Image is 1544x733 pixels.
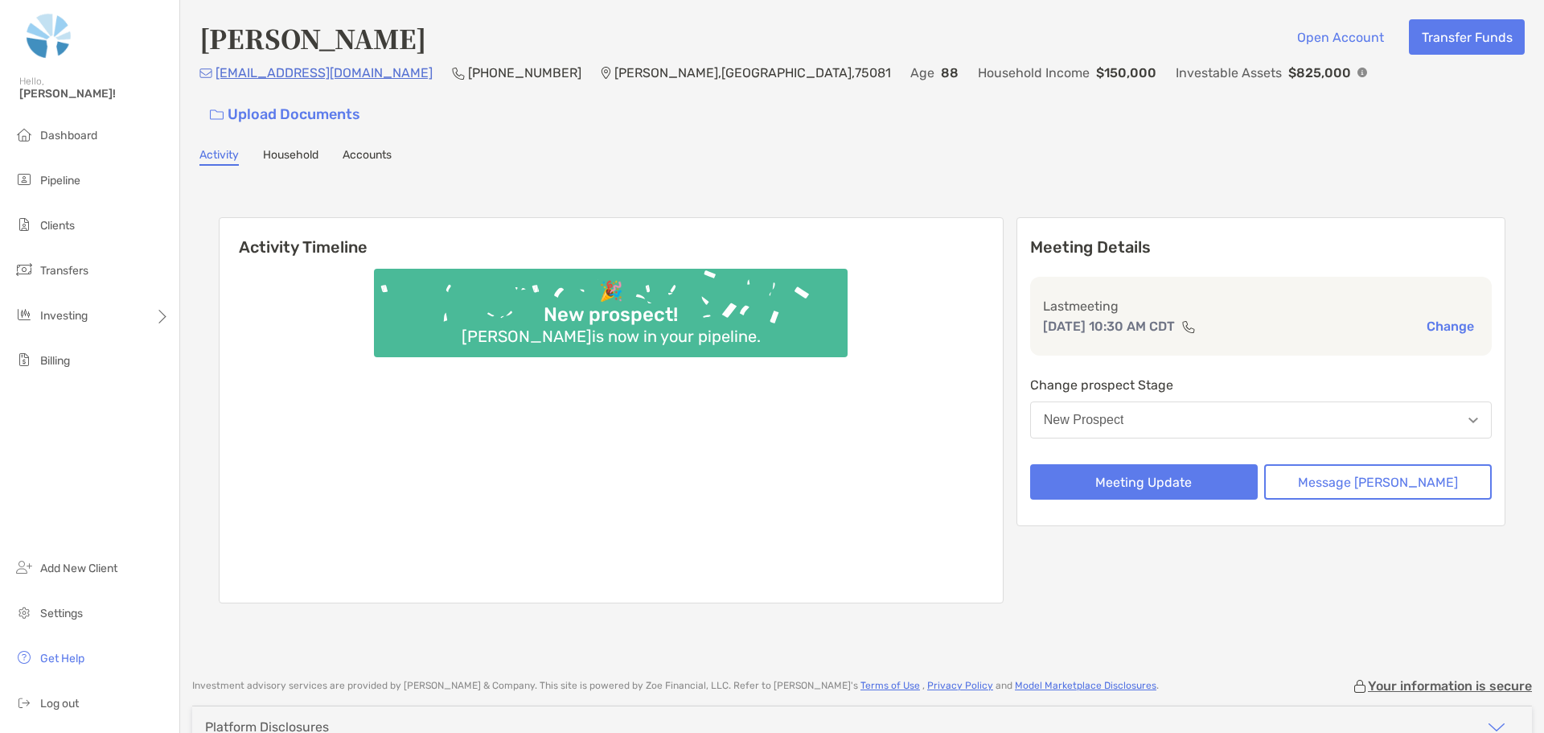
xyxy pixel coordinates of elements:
img: investing icon [14,305,34,324]
p: [DATE] 10:30 AM CDT [1043,316,1175,336]
p: [PHONE_NUMBER] [468,63,581,83]
button: Open Account [1284,19,1396,55]
span: Dashboard [40,129,97,142]
span: Log out [40,697,79,710]
a: Activity [199,148,239,166]
img: Email Icon [199,68,212,78]
img: Open dropdown arrow [1468,418,1478,423]
img: transfers icon [14,260,34,279]
img: Phone Icon [452,67,465,80]
span: Transfers [40,264,88,278]
img: Info Icon [1357,68,1367,77]
p: $825,000 [1288,63,1351,83]
span: Clients [40,219,75,233]
a: Privacy Policy [927,680,993,691]
img: dashboard icon [14,125,34,144]
button: Transfer Funds [1409,19,1525,55]
img: communication type [1181,320,1196,333]
p: [EMAIL_ADDRESS][DOMAIN_NAME] [216,63,433,83]
span: Settings [40,607,83,620]
a: Accounts [343,148,392,166]
a: Upload Documents [199,97,371,132]
span: [PERSON_NAME]! [19,87,170,101]
p: Change prospect Stage [1030,375,1492,395]
div: 🎉 [593,280,630,303]
button: Message [PERSON_NAME] [1264,464,1492,500]
p: Household Income [978,63,1090,83]
button: Change [1422,318,1479,335]
img: pipeline icon [14,170,34,189]
a: Model Marketplace Disclosures [1015,680,1156,691]
span: Get Help [40,652,84,665]
span: Pipeline [40,174,80,187]
img: add_new_client icon [14,558,34,577]
p: Last meeting [1043,296,1479,316]
span: Investing [40,309,88,323]
img: clients icon [14,215,34,234]
div: New Prospect [1044,413,1124,427]
div: New prospect! [537,303,684,327]
img: get-help icon [14,648,34,667]
p: Your information is secure [1368,678,1532,694]
h6: Activity Timeline [220,218,1003,257]
p: 88 [941,63,959,83]
span: Add New Client [40,562,117,575]
p: $150,000 [1096,63,1156,83]
img: Zoe Logo [19,6,79,64]
button: New Prospect [1030,402,1492,439]
h4: [PERSON_NAME] [199,19,426,56]
p: [PERSON_NAME] , [GEOGRAPHIC_DATA] , 75081 [614,63,891,83]
img: billing icon [14,350,34,369]
p: Investable Assets [1176,63,1282,83]
p: Meeting Details [1030,237,1492,257]
button: Meeting Update [1030,464,1258,500]
img: settings icon [14,603,34,622]
img: Location Icon [601,67,611,80]
div: [PERSON_NAME] is now in your pipeline. [455,327,767,346]
a: Terms of Use [860,680,920,691]
span: Billing [40,354,70,368]
img: logout icon [14,693,34,712]
p: Age [910,63,934,83]
p: Investment advisory services are provided by [PERSON_NAME] & Company . This site is powered by Zo... [192,680,1159,692]
a: Household [263,148,318,166]
img: button icon [210,109,224,121]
